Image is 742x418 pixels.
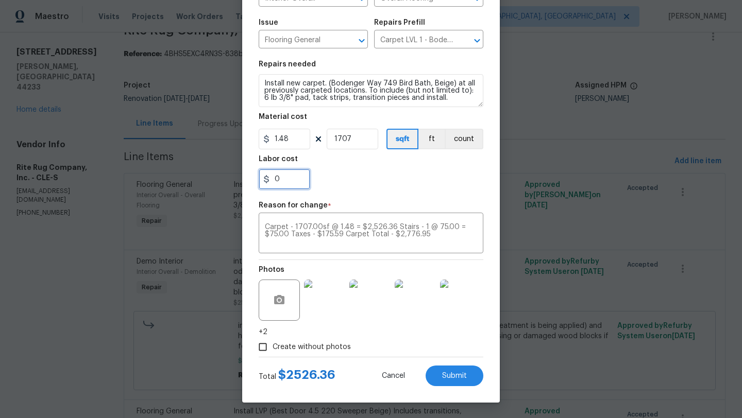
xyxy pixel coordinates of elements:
span: $ 2526.36 [278,369,335,381]
div: Total [259,370,335,382]
span: Cancel [382,372,405,380]
h5: Photos [259,266,284,273]
button: Open [470,33,484,48]
button: count [445,129,483,149]
button: Submit [426,365,483,386]
span: Create without photos [273,342,351,353]
span: Submit [442,372,467,380]
span: +2 [259,327,267,337]
h5: Labor cost [259,155,298,163]
h5: Material cost [259,113,307,120]
h5: Repairs Prefill [374,19,425,26]
button: Cancel [365,365,421,386]
textarea: Install new carpet. (Bodenger Way 749 Bird Bath, Beige) at all previously carpeted locations. To ... [259,74,483,107]
button: sqft [386,129,418,149]
h5: Reason for change [259,202,328,209]
textarea: Carpet - 1707.00sf @ 1.48 = $2,526.36 Stairs - 1 @ 75.00 = $75.00 Taxes - $175.59 Carpet Total - ... [265,223,477,245]
h5: Repairs needed [259,61,316,68]
button: ft [418,129,445,149]
h5: Issue [259,19,278,26]
button: Open [355,33,369,48]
